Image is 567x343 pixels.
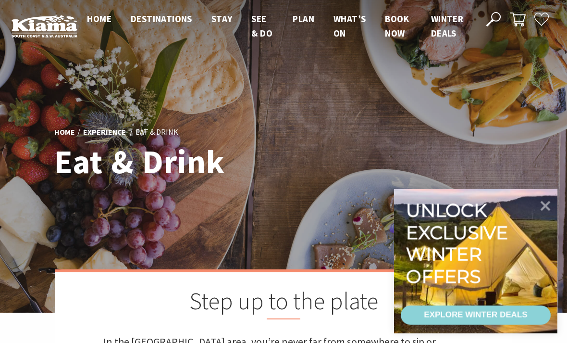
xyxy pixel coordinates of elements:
span: See & Do [251,13,272,39]
div: Unlock exclusive winter offers [406,200,512,287]
li: Eat & Drink [136,126,178,138]
h2: Step up to the plate [103,287,464,319]
span: Book now [385,13,409,39]
span: What’s On [333,13,366,39]
a: Experience [83,127,126,138]
span: Winter Deals [431,13,463,39]
img: Kiama Logo [12,15,77,38]
div: EXPLORE WINTER DEALS [424,305,527,325]
a: Home [54,127,75,138]
span: Destinations [131,13,192,25]
a: EXPLORE WINTER DEALS [401,305,551,325]
h1: Eat & Drink [54,143,326,180]
span: Plan [293,13,314,25]
span: Home [87,13,111,25]
nav: Main Menu [77,12,475,41]
span: Stay [211,13,233,25]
